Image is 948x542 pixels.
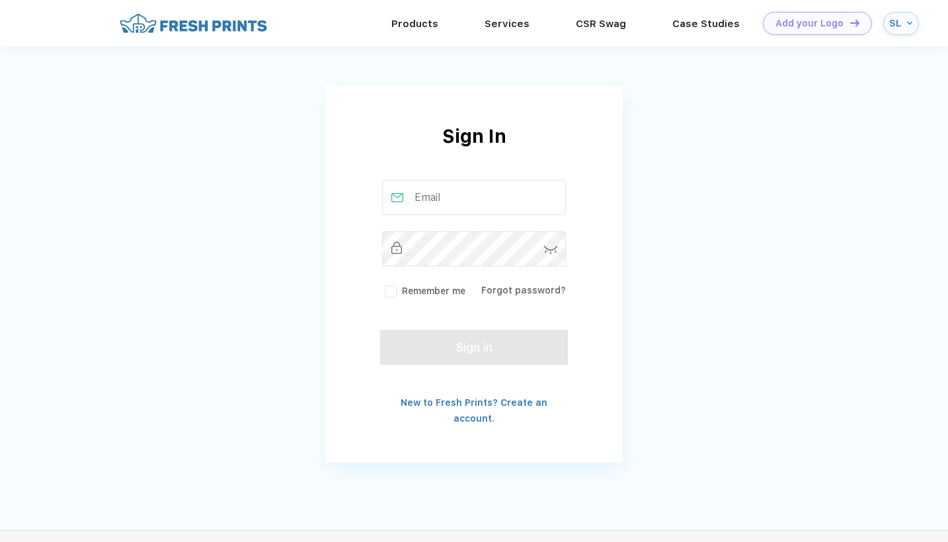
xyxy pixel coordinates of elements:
img: email_active.svg [391,193,403,202]
img: DT [850,19,859,26]
a: Forgot password? [481,285,566,295]
img: fo%20logo%202.webp [116,12,271,35]
img: password-icon.svg [544,246,558,254]
img: arrow_down_blue.svg [907,20,912,26]
label: Remember me [382,284,465,298]
img: password_inactive.svg [391,242,402,254]
button: Sign in [380,330,568,365]
a: New to Fresh Prints? Create an account. [401,397,547,424]
div: Sign In [325,122,623,180]
input: Email [382,180,567,215]
div: Add your Logo [775,18,844,29]
a: Products [391,18,438,30]
div: SL [889,18,904,29]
